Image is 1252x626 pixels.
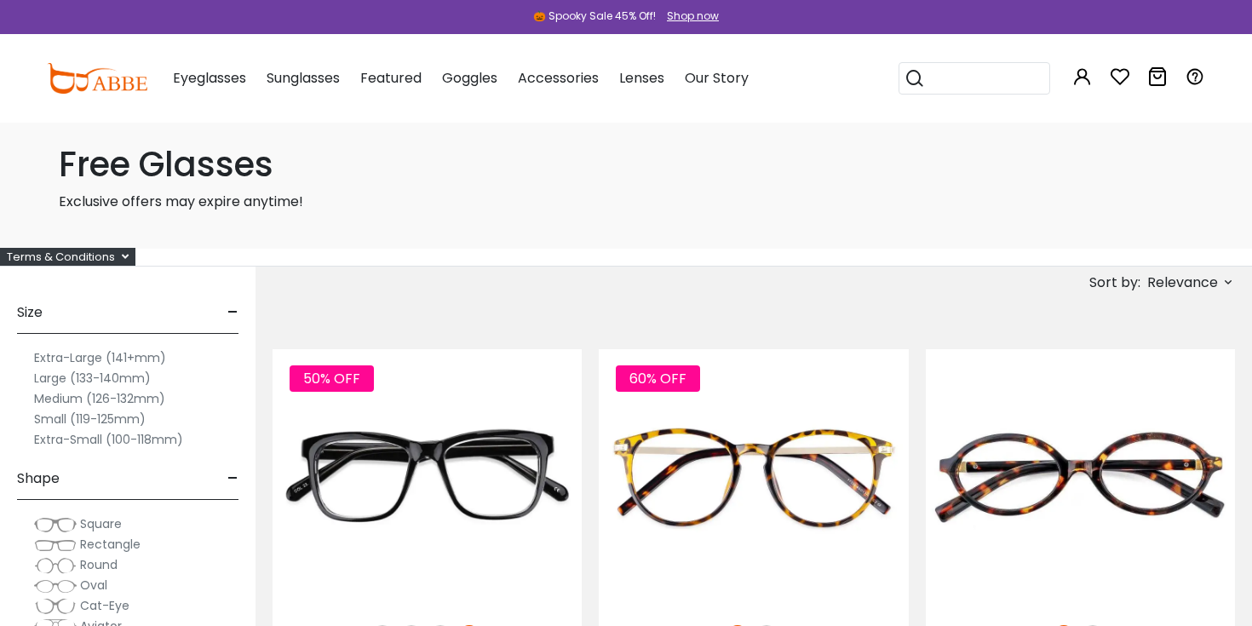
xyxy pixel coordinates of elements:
span: Featured [360,68,422,88]
p: Exclusive offers may expire anytime! [59,192,1193,212]
span: Shape [17,458,60,499]
label: Medium (126-132mm) [34,388,165,409]
div: 🎃 Spooky Sale 45% Off! [533,9,656,24]
span: Sort by: [1089,273,1140,292]
span: Oval [80,577,107,594]
span: - [227,292,238,333]
span: Size [17,292,43,333]
label: Small (119-125mm) [34,409,146,429]
img: abbeglasses.com [47,63,147,94]
span: Our Story [685,68,749,88]
span: Rectangle [80,536,141,553]
span: Accessories [518,68,599,88]
img: Tortoise Knowledge - Acetate ,Universal Bridge Fit [926,349,1235,607]
span: 50% OFF [290,365,374,392]
label: Large (133-140mm) [34,368,151,388]
label: Extra-Small (100-118mm) [34,429,183,450]
h1: Free Glasses [59,144,1193,185]
span: Round [80,556,118,573]
span: Eyeglasses [173,68,246,88]
span: Relevance [1147,267,1218,298]
label: Extra-Large (141+mm) [34,347,166,368]
div: Shop now [667,9,719,24]
span: 60% OFF [616,365,700,392]
span: Cat-Eye [80,597,129,614]
img: Gun Laya - Plastic ,Universal Bridge Fit [273,349,582,607]
img: Rectangle.png [34,537,77,554]
span: Square [80,515,122,532]
span: Lenses [619,68,664,88]
img: Cat-Eye.png [34,598,77,615]
a: Shop now [658,9,719,23]
span: - [227,458,238,499]
span: Sunglasses [267,68,340,88]
img: Square.png [34,516,77,533]
img: Tortoise Callie - Combination ,Universal Bridge Fit [599,349,908,607]
span: Goggles [442,68,497,88]
img: Round.png [34,557,77,574]
img: Oval.png [34,577,77,594]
